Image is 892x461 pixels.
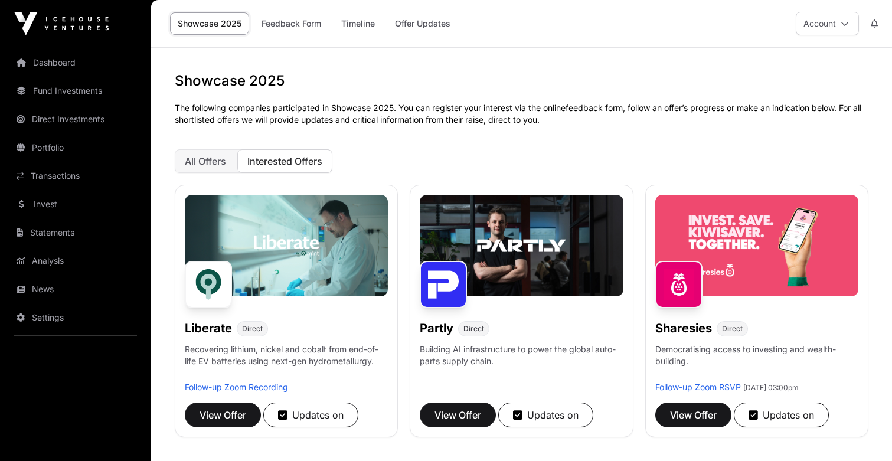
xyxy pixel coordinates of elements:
button: View Offer [185,403,261,427]
button: Interested Offers [237,149,332,173]
a: Settings [9,305,142,331]
button: All Offers [175,149,236,173]
a: Feedback Form [254,12,329,35]
a: Offer Updates [387,12,458,35]
span: View Offer [200,408,246,422]
h1: Partly [420,320,453,336]
div: Updates on [278,408,344,422]
img: Partly-Banner.jpg [420,195,623,296]
div: Updates on [749,408,814,422]
span: View Offer [670,408,717,422]
a: feedback form [566,103,623,113]
img: Partly [420,261,467,308]
a: Timeline [334,12,383,35]
p: Building AI infrastructure to power the global auto-parts supply chain. [420,344,623,381]
img: Sharesies [655,261,703,308]
button: Updates on [734,403,829,427]
a: Showcase 2025 [170,12,249,35]
a: Invest [9,191,142,217]
span: Interested Offers [247,155,322,167]
img: Sharesies-Banner.jpg [655,195,858,296]
a: Portfolio [9,135,142,161]
button: Account [796,12,859,35]
img: Liberate [185,261,232,308]
img: Liberate-Banner.jpg [185,195,388,296]
div: Updates on [513,408,579,422]
span: All Offers [185,155,226,167]
h1: Sharesies [655,320,712,336]
p: The following companies participated in Showcase 2025. You can register your interest via the onl... [175,102,868,126]
h1: Showcase 2025 [175,71,868,90]
a: Transactions [9,163,142,189]
button: Updates on [498,403,593,427]
a: Follow-up Zoom Recording [185,382,288,392]
a: Analysis [9,248,142,274]
a: Fund Investments [9,78,142,104]
a: Follow-up Zoom RSVP [655,382,741,392]
button: View Offer [420,403,496,427]
a: News [9,276,142,302]
button: Updates on [263,403,358,427]
a: Dashboard [9,50,142,76]
h1: Liberate [185,320,232,336]
span: Direct [242,324,263,334]
p: Democratising access to investing and wealth-building. [655,344,858,381]
p: Recovering lithium, nickel and cobalt from end-of-life EV batteries using next-gen hydrometallurgy. [185,344,388,381]
a: Direct Investments [9,106,142,132]
span: [DATE] 03:00pm [743,383,799,392]
a: Statements [9,220,142,246]
button: View Offer [655,403,731,427]
img: Icehouse Ventures Logo [14,12,109,35]
span: Direct [463,324,484,334]
span: Direct [722,324,743,334]
span: View Offer [434,408,481,422]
